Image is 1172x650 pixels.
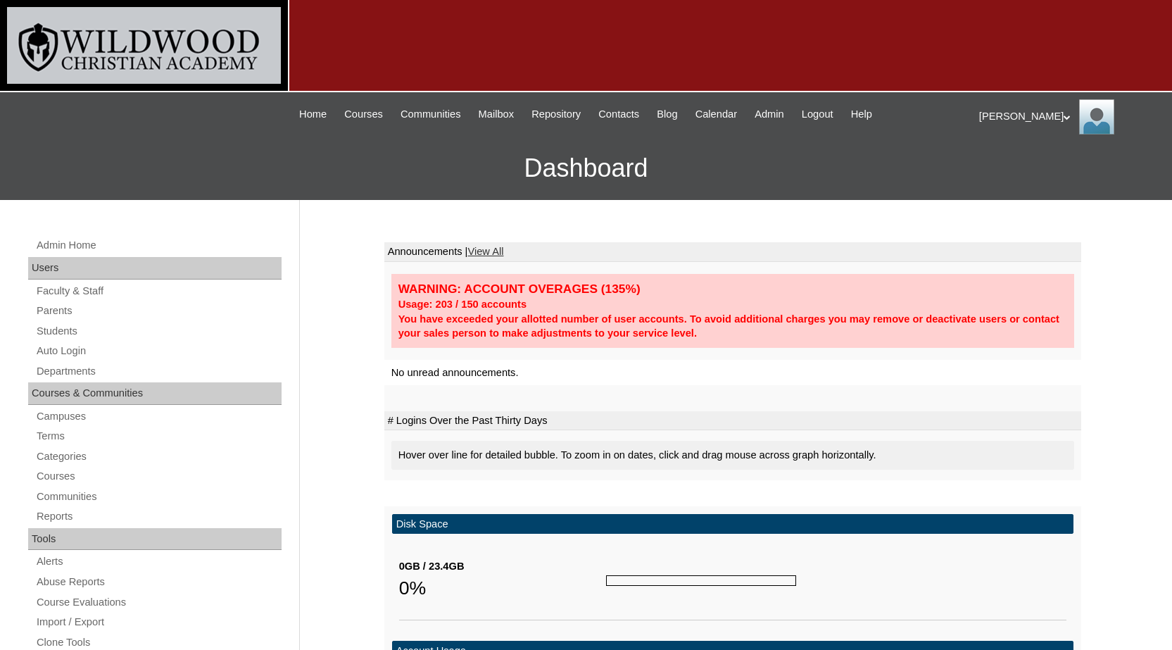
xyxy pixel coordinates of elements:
[384,411,1081,431] td: # Logins Over the Past Thirty Days
[598,106,639,123] span: Contacts
[393,106,468,123] a: Communities
[35,237,282,254] a: Admin Home
[531,106,581,123] span: Repository
[35,408,282,425] a: Campuses
[591,106,646,123] a: Contacts
[391,441,1074,470] div: Hover over line for detailed bubble. To zoom in on dates, click and drag mouse across graph horiz...
[748,106,791,123] a: Admin
[337,106,390,123] a: Courses
[384,360,1081,386] td: No unread announcements.
[28,382,282,405] div: Courses & Communities
[472,106,522,123] a: Mailbox
[398,312,1067,341] div: You have exceeded your allotted number of user accounts. To avoid additional charges you may remo...
[28,528,282,551] div: Tools
[467,246,503,257] a: View All
[392,514,1073,535] td: Disk Space
[28,257,282,280] div: Users
[399,574,606,602] div: 0%
[35,468,282,485] a: Courses
[35,553,282,570] a: Alerts
[979,99,1158,135] div: [PERSON_NAME]
[657,106,677,123] span: Blog
[35,573,282,591] a: Abuse Reports
[1079,99,1114,135] img: Jill Isaac
[35,488,282,506] a: Communities
[795,106,840,123] a: Logout
[7,7,281,84] img: logo-white.png
[650,106,684,123] a: Blog
[299,106,327,123] span: Home
[399,559,606,574] div: 0GB / 23.4GB
[524,106,588,123] a: Repository
[35,448,282,465] a: Categories
[844,106,879,123] a: Help
[851,106,872,123] span: Help
[398,299,527,310] strong: Usage: 203 / 150 accounts
[479,106,515,123] span: Mailbox
[7,137,1165,200] h3: Dashboard
[384,242,1081,262] td: Announcements |
[35,613,282,631] a: Import / Export
[401,106,461,123] span: Communities
[35,302,282,320] a: Parents
[35,508,282,525] a: Reports
[802,106,833,123] span: Logout
[398,281,1067,297] div: WARNING: ACCOUNT OVERAGES (135%)
[35,323,282,340] a: Students
[695,106,737,123] span: Calendar
[35,363,282,380] a: Departments
[35,282,282,300] a: Faculty & Staff
[688,106,744,123] a: Calendar
[35,427,282,445] a: Terms
[755,106,784,123] span: Admin
[292,106,334,123] a: Home
[35,594,282,611] a: Course Evaluations
[344,106,383,123] span: Courses
[35,342,282,360] a: Auto Login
